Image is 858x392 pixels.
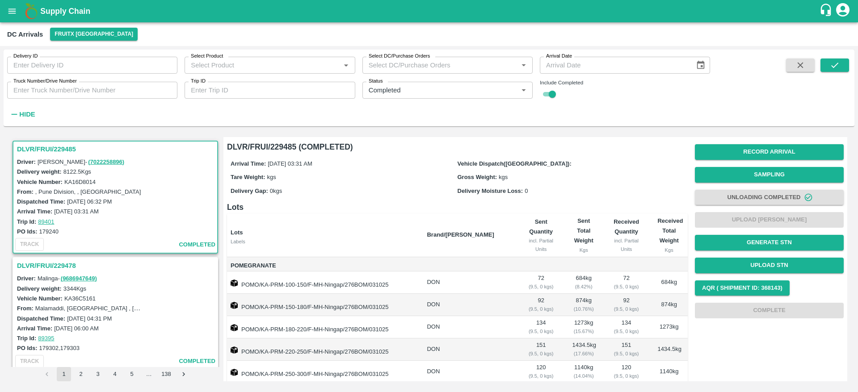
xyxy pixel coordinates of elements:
[231,346,238,354] img: box
[227,271,420,294] td: POMO/KA-PRM-100-150/F-MH-Ningap/276BOM/031025
[614,218,639,235] b: Received Quantity
[7,29,43,40] div: DC Arrivals
[499,174,508,180] span: kgs
[610,237,643,253] div: incl. Partial Units
[835,2,851,21] div: account of current user
[13,78,77,85] label: Truck Number/Drive Number
[517,294,565,316] td: 92
[657,246,681,254] div: Kgs
[458,174,497,180] label: Gross Weight:
[17,305,34,312] label: From:
[231,302,238,309] img: box
[61,275,97,282] a: (9686947649)
[529,218,553,235] b: Sent Quantity
[524,350,558,358] div: ( 9.5, 0 kgs)
[524,327,558,335] div: ( 9.5, 0 kgs)
[524,305,558,313] div: ( 9.5, 0 kgs)
[187,59,337,71] input: Select Product
[17,260,216,271] h3: DLVR/FRUI/229478
[7,107,38,122] button: Hide
[17,188,34,195] label: From:
[427,231,494,238] b: Brand/[PERSON_NAME]
[650,361,688,383] td: 1140 kg
[185,82,355,99] input: Enter Trip ID
[88,158,124,165] a: (7022258896)
[7,57,177,74] input: Enter Delivery ID
[231,174,265,180] label: Tare Weight:
[572,246,595,254] div: Kgs
[227,141,688,153] h6: DLVR/FRUI/229485 (COMPLETED)
[38,367,192,381] nav: pagination navigation
[108,367,122,381] button: Go to page 4
[565,316,602,338] td: 1273 kg
[572,283,595,291] div: ( 8.42 %)
[695,235,844,250] button: Generate STN
[650,338,688,361] td: 1434.5 kg
[369,53,430,60] label: Select DC/Purchase Orders
[19,111,35,118] strong: Hide
[610,283,643,291] div: ( 9.5, 0 kgs)
[231,261,420,271] span: Pomegranate
[231,229,243,236] b: Lots
[40,5,819,17] a: Supply Chain
[524,372,558,380] div: ( 9.5, 0 kgs)
[231,188,268,194] label: Delivery Gap:
[67,315,112,322] label: [DATE] 04:31 PM
[38,158,125,165] span: [PERSON_NAME] -
[692,57,709,74] button: Choose date
[565,361,602,383] td: 1140 kg
[142,370,156,379] div: …
[2,1,22,21] button: open drawer
[695,167,844,183] button: Sampling
[17,325,52,332] label: Arrival Time:
[191,78,206,85] label: Trip ID
[572,305,595,313] div: ( 10.76 %)
[91,367,105,381] button: Go to page 3
[695,258,844,273] button: Upload STN
[524,237,558,253] div: incl. Partial Units
[695,190,844,205] button: Unloading Completed
[565,294,602,316] td: 874 kg
[819,3,835,19] div: customer-support
[610,372,643,380] div: ( 9.5, 0 kgs)
[650,271,688,294] td: 684 kg
[17,315,65,322] label: Dispatched Time:
[602,271,650,294] td: 72
[64,295,96,302] label: KA36C5161
[227,294,420,316] td: POMO/KA-PRM-150-180/F-MH-Ningap/276BOM/031025
[17,335,36,342] label: Trip Id:
[420,361,517,383] td: DON
[227,316,420,338] td: POMO/KA-PRM-180-220/F-MH-Ningap/276BOM/031025
[524,283,558,291] div: ( 9.5, 0 kgs)
[602,338,650,361] td: 151
[458,188,523,194] label: Delivery Moisture Loss:
[420,294,517,316] td: DON
[565,271,602,294] td: 684 kg
[17,143,216,155] h3: DLVR/FRUI/229485
[572,327,595,335] div: ( 15.67 %)
[610,350,643,358] div: ( 9.5, 0 kgs)
[270,188,282,194] span: 0 kgs
[517,338,565,361] td: 151
[50,28,138,41] button: Select DC
[340,59,352,71] button: Open
[7,82,177,99] input: Enter Truck Number/Drive Number
[17,345,38,351] label: PO Ids:
[420,271,517,294] td: DON
[40,7,90,16] b: Supply Chain
[38,275,98,282] span: Malinga -
[35,188,141,195] label: , Pune Division, , [GEOGRAPHIC_DATA]
[518,84,530,96] button: Open
[267,174,276,180] span: kgs
[17,285,62,292] label: Delivery weight:
[231,238,420,246] div: Labels
[38,335,54,342] a: 89395
[179,356,215,367] span: completed
[63,168,91,175] label: 8122.5 Kgs
[369,78,383,85] label: Status
[159,367,174,381] button: Go to page 138
[13,53,38,60] label: Delivery ID
[54,208,98,215] label: [DATE] 03:31 AM
[39,228,59,235] label: 179240
[17,198,65,205] label: Dispatched Time:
